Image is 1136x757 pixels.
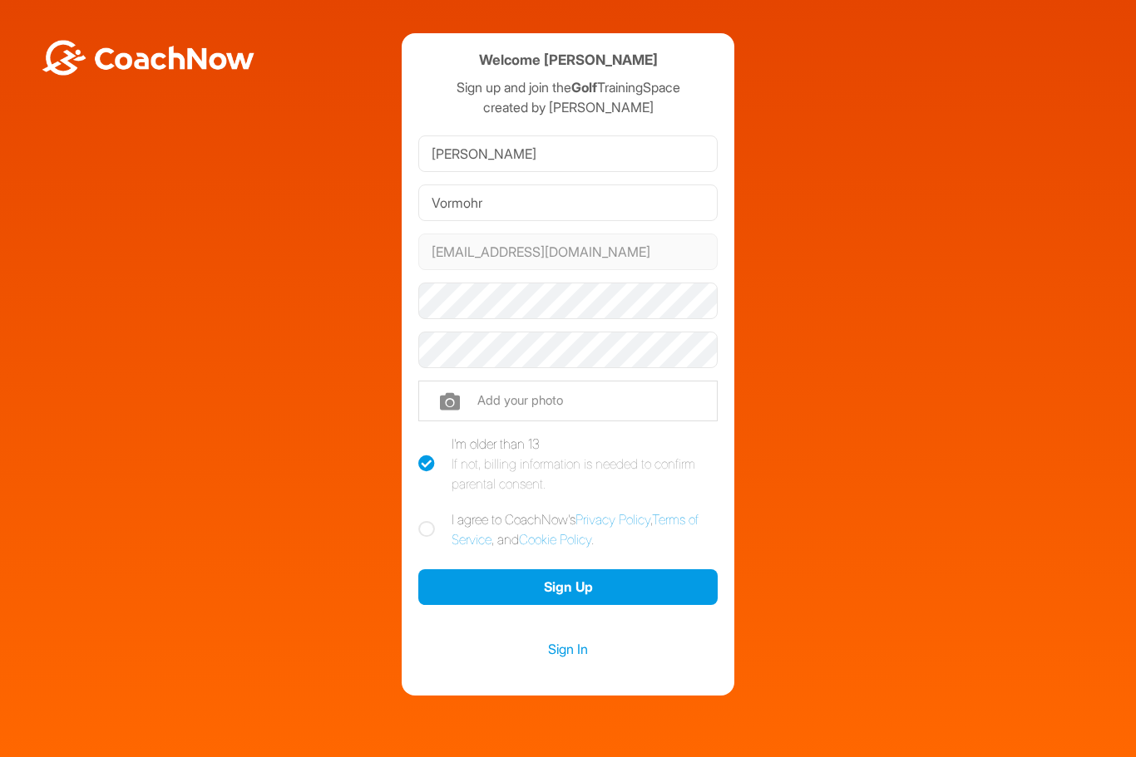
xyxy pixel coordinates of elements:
[418,509,718,549] label: I agree to CoachNow's , , and .
[479,50,658,71] h4: Welcome [PERSON_NAME]
[452,511,699,548] a: Terms of Service
[452,434,718,494] div: I'm older than 13
[418,77,718,97] p: Sign up and join the TrainingSpace
[571,79,597,96] strong: Golf
[40,40,256,76] img: BwLJSsUCoWCh5upNqxVrqldRgqLPVwmV24tXu5FoVAoFEpwwqQ3VIfuoInZCoVCoTD4vwADAC3ZFMkVEQFDAAAAAElFTkSuQmCC
[418,569,718,605] button: Sign Up
[418,135,718,172] input: First Name
[452,454,718,494] div: If not, billing information is needed to confirm parental consent.
[418,638,718,660] a: Sign In
[418,233,718,270] input: Email
[519,531,591,548] a: Cookie Policy
[575,511,650,528] a: Privacy Policy
[418,184,718,221] input: Last Name
[418,97,718,117] p: created by [PERSON_NAME]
